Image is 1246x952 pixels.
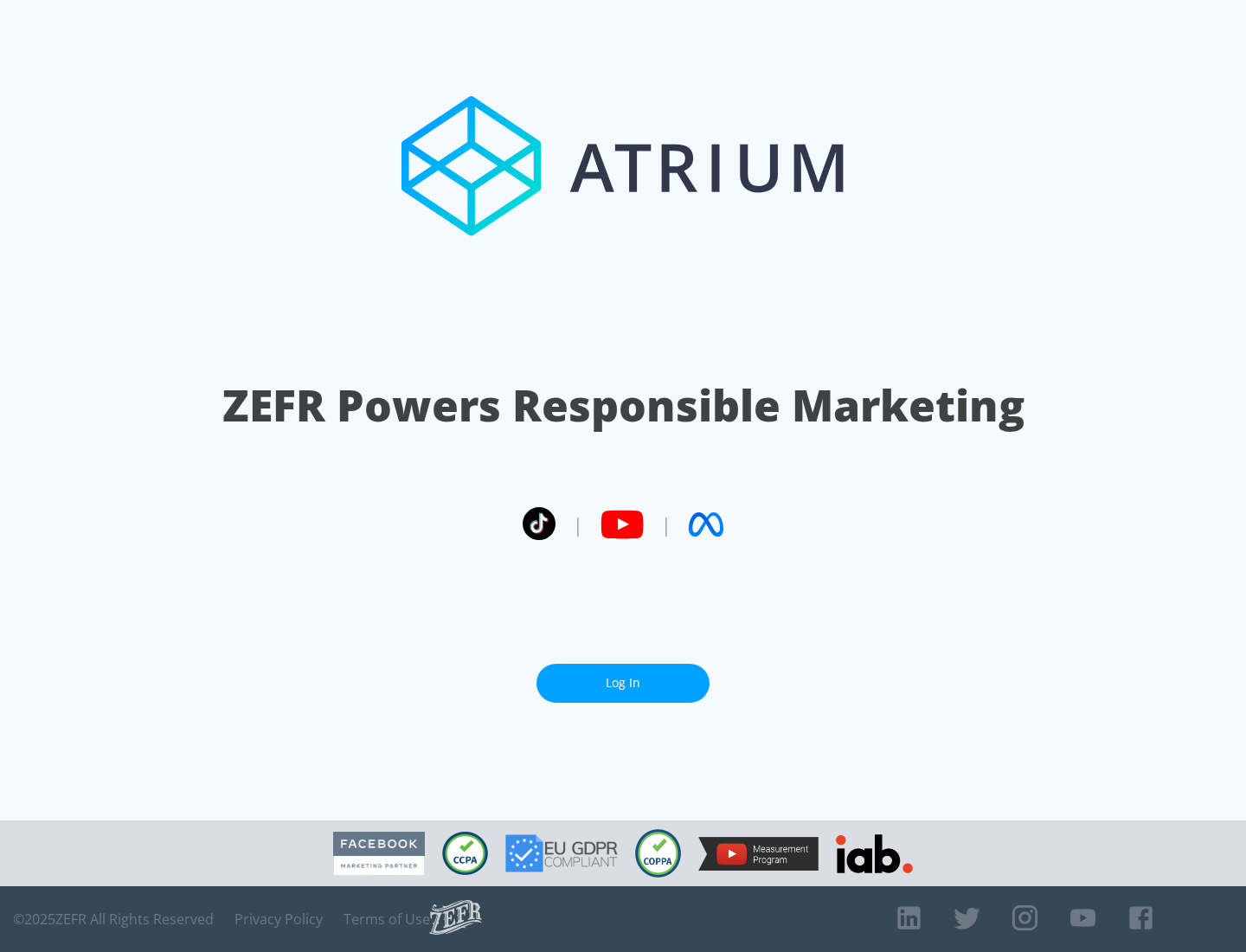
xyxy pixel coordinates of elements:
span: © 2025 ZEFR All Rights Reserved [13,910,214,928]
a: Terms of Use [344,910,430,928]
h1: ZEFR Powers Responsible Marketing [222,376,1024,435]
img: Facebook Marketing Partner [333,832,425,876]
img: GDPR Compliant [505,834,618,872]
img: CCPA Compliant [442,832,488,875]
span: | [661,511,671,537]
a: Log In [536,664,710,703]
img: IAB [836,834,913,873]
a: Privacy Policy [234,910,323,928]
img: COPPA Compliant [635,829,681,878]
span: | [573,511,583,537]
img: YouTube Measurement Program [698,837,819,871]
